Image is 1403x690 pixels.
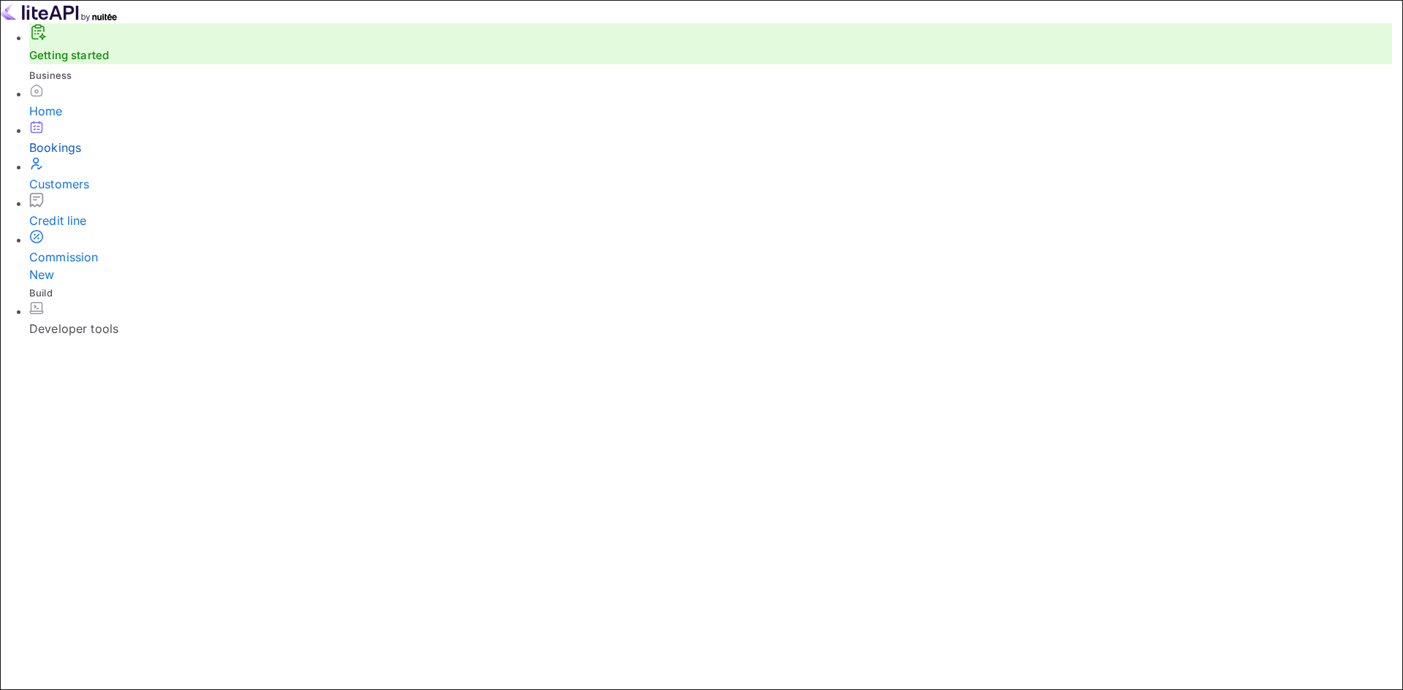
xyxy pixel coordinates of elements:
[29,175,1392,193] div: Customers
[29,48,109,62] a: Getting started
[29,69,72,81] span: Business
[29,139,1392,156] div: Bookings
[29,287,53,299] span: Build
[29,248,1392,283] div: Commission
[29,102,1392,120] div: Home
[29,212,1392,229] div: Credit line
[29,320,1392,337] div: Developer tools
[29,266,1392,283] div: New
